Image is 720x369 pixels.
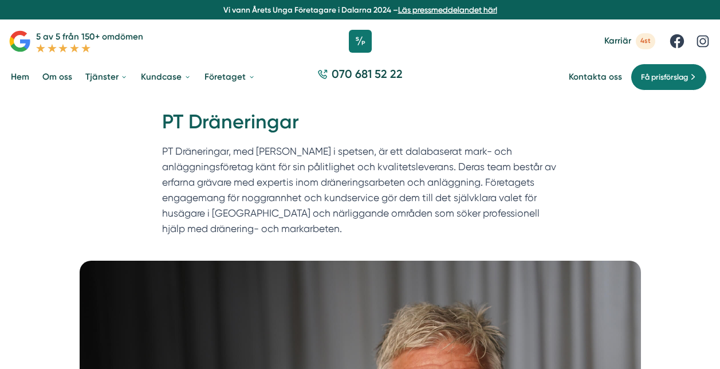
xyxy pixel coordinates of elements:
[83,63,130,92] a: Tjänster
[604,36,631,46] span: Karriär
[162,144,558,242] p: PT Dräneringar, med [PERSON_NAME] i spetsen, är ett dalabaserat mark- och anläggningsföretag känt...
[36,30,143,44] p: 5 av 5 från 150+ omdömen
[332,66,403,83] span: 070 681 52 22
[313,66,407,88] a: 070 681 52 22
[40,63,74,92] a: Om oss
[569,72,622,83] a: Kontakta oss
[604,33,655,49] a: Karriär 4st
[398,5,497,14] a: Läs pressmeddelandet här!
[9,63,32,92] a: Hem
[636,33,655,49] span: 4st
[641,71,688,83] span: Få prisförslag
[631,64,707,91] a: Få prisförslag
[139,63,193,92] a: Kundcase
[162,109,558,144] h1: PT Dräneringar
[5,5,716,15] p: Vi vann Årets Unga Företagare i Dalarna 2024 –
[202,63,257,92] a: Företaget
